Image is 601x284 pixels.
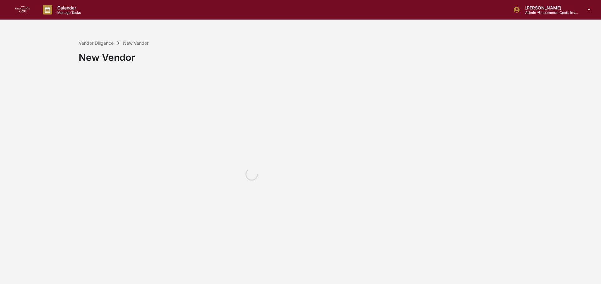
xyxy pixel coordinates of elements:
[520,5,579,10] p: [PERSON_NAME]
[52,10,84,15] p: Manage Tasks
[79,40,114,46] div: Vendor Diligence
[52,5,84,10] p: Calendar
[520,10,579,15] p: Admin • Uncommon Cents Investing
[15,6,30,14] img: logo
[123,40,149,46] div: New Vendor
[79,47,598,63] div: New Vendor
